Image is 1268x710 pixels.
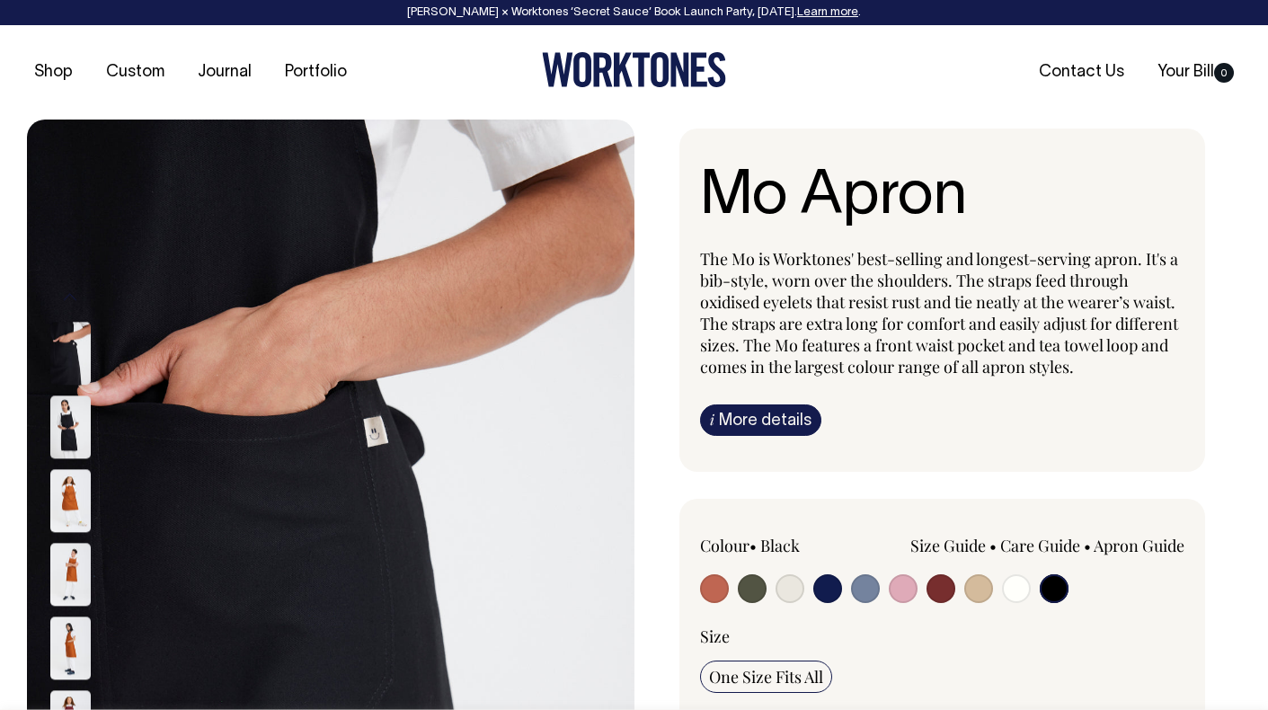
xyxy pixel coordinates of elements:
a: Your Bill0 [1150,58,1241,87]
div: Size [700,626,1185,647]
label: Black [760,535,800,556]
img: black [50,396,91,459]
a: Apron Guide [1094,535,1184,556]
span: One Size Fits All [709,666,823,688]
span: • [1084,535,1091,556]
img: black [50,323,91,386]
a: Custom [99,58,172,87]
a: Care Guide [1000,535,1080,556]
img: rust [50,544,91,607]
a: Shop [27,58,80,87]
span: • [989,535,997,556]
a: Size Guide [910,535,986,556]
button: Previous [57,277,84,317]
h1: Mo Apron [700,164,1185,232]
a: Portfolio [278,58,354,87]
span: 0 [1214,63,1234,83]
a: Journal [191,58,259,87]
div: Colour [700,535,894,556]
img: rust [50,617,91,680]
img: rust [50,470,91,533]
span: • [749,535,757,556]
div: [PERSON_NAME] × Worktones ‘Secret Sauce’ Book Launch Party, [DATE]. . [18,6,1250,19]
a: Contact Us [1032,58,1131,87]
input: One Size Fits All [700,661,832,693]
span: i [710,410,714,429]
span: The Mo is Worktones' best-selling and longest-serving apron. It's a bib-style, worn over the shou... [700,248,1178,377]
a: iMore details [700,404,821,436]
a: Learn more [797,7,858,18]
